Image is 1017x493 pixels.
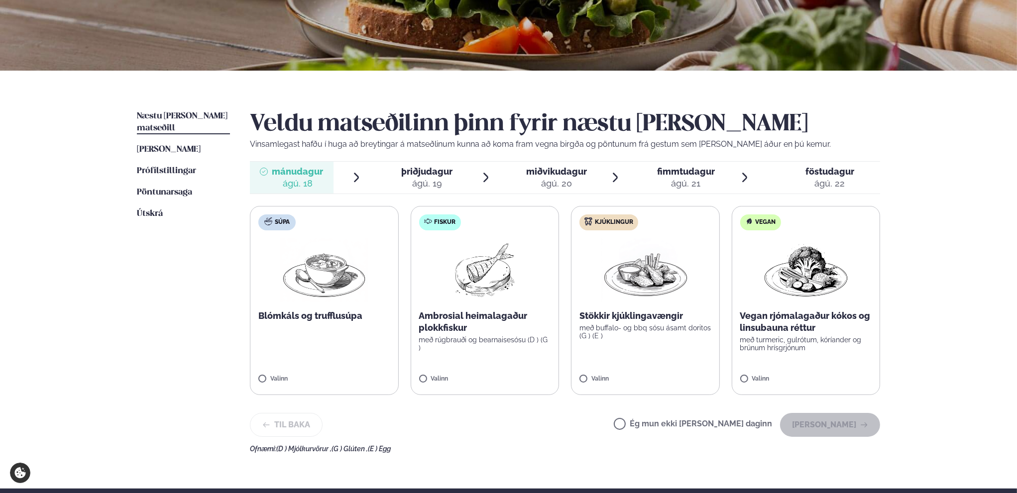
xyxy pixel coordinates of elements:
div: ágú. 22 [805,178,854,190]
p: Vinsamlegast hafðu í huga að breytingar á matseðlinum kunna að koma fram vegna birgða og pöntunum... [250,138,880,150]
span: Næstu [PERSON_NAME] matseðill [137,112,227,132]
p: Ambrosial heimalagaður plokkfiskur [419,310,551,334]
p: með buffalo- og bbq sósu ásamt doritos (G ) (E ) [579,324,711,340]
a: Næstu [PERSON_NAME] matseðill [137,110,230,134]
span: þriðjudagur [401,166,452,177]
span: Kjúklingur [595,218,633,226]
span: Fiskur [435,218,456,226]
span: mánudagur [272,166,323,177]
span: Útskrá [137,209,163,218]
span: miðvikudagur [526,166,587,177]
div: ágú. 21 [657,178,715,190]
img: Vegan.png [762,238,850,302]
span: (E ) Egg [368,445,391,453]
a: Cookie settings [10,463,30,483]
span: [PERSON_NAME] [137,145,201,154]
span: fimmtudagur [657,166,715,177]
a: Útskrá [137,208,163,220]
img: fish.png [453,238,517,302]
a: Prófílstillingar [137,165,196,177]
span: Súpa [275,218,290,226]
img: soup.svg [264,217,272,225]
span: Vegan [756,218,776,226]
div: ágú. 18 [272,178,323,190]
span: Prófílstillingar [137,167,196,175]
p: Blómkáls og trufflusúpa [258,310,390,322]
p: með turmeric, gulrótum, kóríander og brúnum hrísgrjónum [740,336,872,352]
button: Til baka [250,413,323,437]
img: Chicken-wings-legs.png [601,238,689,302]
div: ágú. 20 [526,178,587,190]
div: ágú. 19 [401,178,452,190]
span: (G ) Glúten , [332,445,368,453]
img: Soup.png [280,238,368,302]
div: Ofnæmi: [250,445,880,453]
img: chicken.svg [584,217,592,225]
span: föstudagur [805,166,854,177]
p: Vegan rjómalagaður kókos og linsubauna réttur [740,310,872,334]
p: Stökkir kjúklingavængir [579,310,711,322]
button: [PERSON_NAME] [780,413,880,437]
img: fish.svg [424,217,432,225]
p: með rúgbrauði og bearnaisesósu (D ) (G ) [419,336,551,352]
h2: Veldu matseðilinn þinn fyrir næstu [PERSON_NAME] [250,110,880,138]
span: Pöntunarsaga [137,188,192,197]
a: [PERSON_NAME] [137,144,201,156]
a: Pöntunarsaga [137,187,192,198]
img: Vegan.svg [745,217,753,225]
span: (D ) Mjólkurvörur , [276,445,332,453]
